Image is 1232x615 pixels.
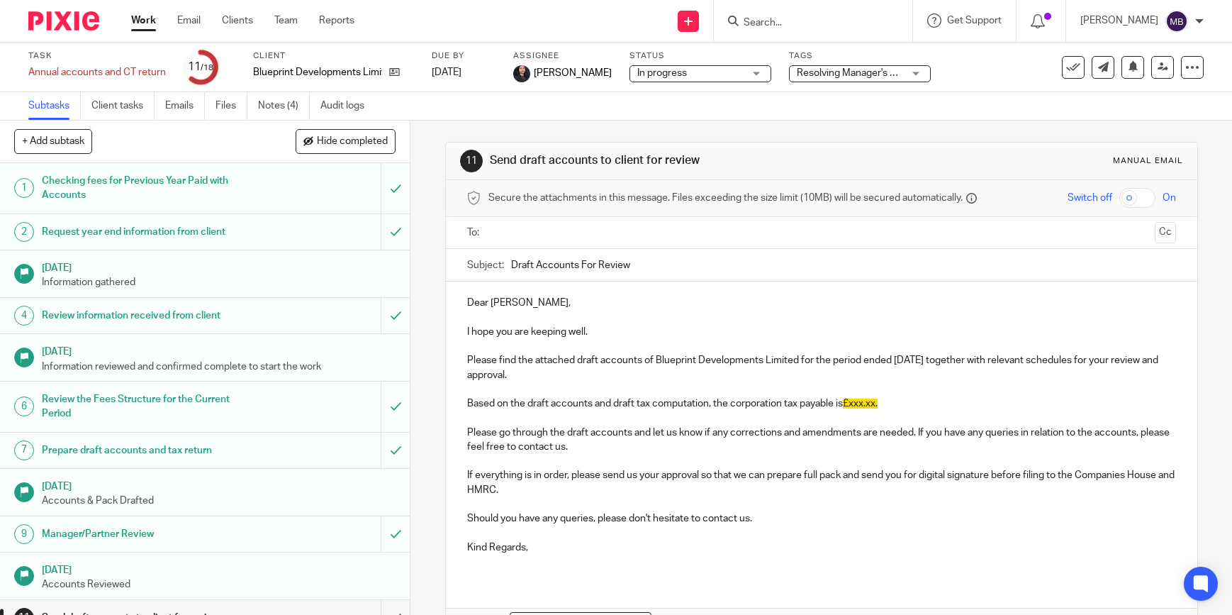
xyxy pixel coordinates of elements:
[467,397,1176,411] p: Based on the draft accounts and draft tax computation, the corporation tax payable is
[274,13,298,28] a: Team
[28,92,81,120] a: Subtasks
[947,16,1002,26] span: Get Support
[42,523,259,545] h1: Manager/Partner Review
[513,65,530,82] img: MicrosoftTeams-image.jfif
[215,92,247,120] a: Files
[91,92,155,120] a: Client tasks
[222,13,253,28] a: Clients
[467,353,1176,382] p: Please find the attached draft accounts of Blueprint Developments Limited for the period ended [D...
[177,13,201,28] a: Email
[1068,191,1112,205] span: Switch off
[1163,191,1176,205] span: On
[188,59,213,75] div: 11
[253,50,414,62] label: Client
[467,426,1176,455] p: Please go through the draft accounts and let us know if any corrections and amendments are needed...
[467,325,1176,339] p: I hope you are keeping well.
[1155,222,1176,243] button: Cc
[467,226,483,240] label: To:
[14,306,34,326] div: 4
[42,257,396,275] h1: [DATE]
[490,153,851,168] h1: Send draft accounts to client for review
[467,296,1176,310] p: Dear [PERSON_NAME],
[253,65,382,79] p: Blueprint Developments Limited
[432,67,461,77] span: [DATE]
[320,92,375,120] a: Audit logs
[432,50,495,62] label: Due by
[42,560,396,577] h1: [DATE]
[467,511,1176,526] p: Should you have any queries, please don't hesitate to contact us.
[201,64,213,72] small: /18
[317,136,388,148] span: Hide completed
[42,577,396,592] p: Accounts Reviewed
[28,65,166,79] div: Annual accounts and CT return
[637,68,687,78] span: In progress
[42,440,259,461] h1: Prepare draft accounts and tax return
[42,221,259,243] h1: Request year end information from client
[467,258,504,272] label: Subject:
[1165,10,1188,33] img: svg%3E
[42,476,396,494] h1: [DATE]
[42,389,259,425] h1: Review the Fees Structure for the Current Period
[42,494,396,508] p: Accounts & Pack Drafted
[742,17,870,30] input: Search
[28,50,166,62] label: Task
[14,129,92,153] button: + Add subtask
[296,129,396,153] button: Hide completed
[467,468,1176,497] p: If everything is in order, please send us your approval so that we can prepare full pack and send...
[629,50,771,62] label: Status
[488,191,963,205] span: Secure the attachments in this message. Files exceeding the size limit (10MB) will be secured aut...
[1080,13,1158,28] p: [PERSON_NAME]
[42,360,396,374] p: Information reviewed and confirmed complete to start the work
[42,341,396,359] h1: [DATE]
[165,92,205,120] a: Emails
[789,50,931,62] label: Tags
[534,66,612,80] span: [PERSON_NAME]
[14,524,34,544] div: 9
[14,397,34,416] div: 6
[1113,155,1183,167] div: Manual email
[467,541,1176,555] p: Kind Regards,
[319,13,354,28] a: Reports
[513,50,612,62] label: Assignee
[797,68,952,78] span: Resolving Manager's Review Points
[14,222,34,242] div: 2
[42,275,396,289] p: Information gathered
[14,178,34,198] div: 1
[42,170,259,206] h1: Checking fees for Previous Year Paid with Accounts
[131,13,156,28] a: Work
[460,150,483,172] div: 11
[42,305,259,326] h1: Review information received from client
[843,399,878,409] span: £xxx.xx.
[28,11,99,31] img: Pixie
[14,441,34,460] div: 7
[258,92,310,120] a: Notes (4)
